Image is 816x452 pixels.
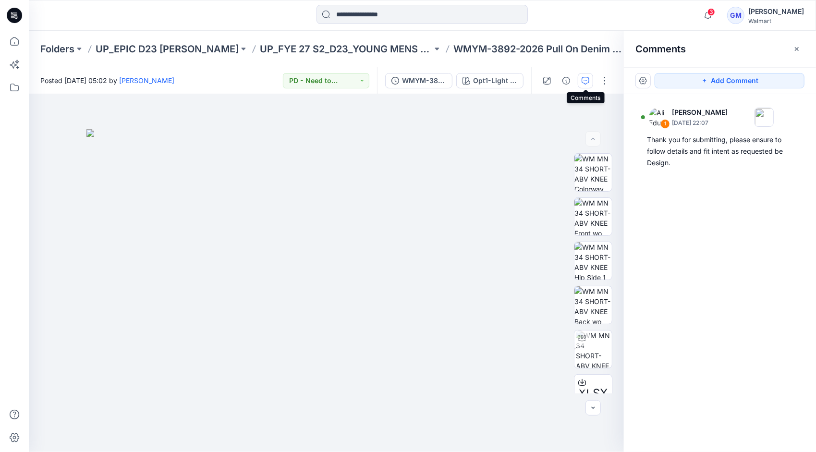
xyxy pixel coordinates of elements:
p: WMYM-3892-2026 Pull On Denim Shorts Regular [453,42,626,56]
button: Opt1-Light Wash [456,73,524,88]
div: GM [727,7,744,24]
a: UP_EPIC D23 [PERSON_NAME] [96,42,239,56]
div: Opt1-Light Wash [473,75,517,86]
div: Walmart [748,17,804,24]
div: Thank you for submitting, please ensure to follow details and fit intent as requested be Design. [647,134,793,169]
a: UP_FYE 27 S2_D23_YOUNG MENS BOTTOMS EPIC [260,42,432,56]
div: [PERSON_NAME] [748,6,804,17]
img: WM MN 34 SHORT-ABV KNEE Front wo Avatar [574,198,612,235]
img: WM MN 34 SHORT-ABV KNEE Colorway wo Avatar [574,154,612,191]
span: Posted [DATE] 05:02 by [40,75,174,86]
h2: Comments [635,43,686,55]
img: WM MN 34 SHORT-ABV KNEE Turntable with Avatar [576,330,612,368]
a: [PERSON_NAME] [119,76,174,85]
button: Add Comment [655,73,804,88]
p: [PERSON_NAME] [672,107,728,118]
img: WM MN 34 SHORT-ABV KNEE Back wo Avatar [574,286,612,324]
a: Folders [40,42,74,56]
span: XLSX [579,385,608,402]
img: Ali Eduardo [649,108,668,127]
div: WMYM-3892-2026_Rev1_Pull On Denim Shorts Regular_Full Colorway [402,75,446,86]
span: 3 [707,8,715,16]
p: [DATE] 22:07 [672,118,728,128]
button: WMYM-3892-2026_Rev1_Pull On Denim Shorts Regular_Full Colorway [385,73,452,88]
img: WM MN 34 SHORT-ABV KNEE Hip Side 1 wo Avatar [574,242,612,280]
button: Details [559,73,574,88]
div: 1 [660,119,670,129]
